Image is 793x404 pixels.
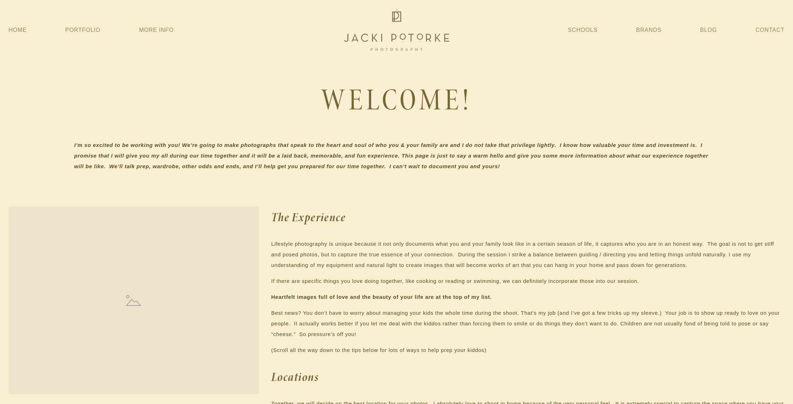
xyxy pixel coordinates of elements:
strong: Heartfelt images full of love and the beauty of your life are at the top of my list. [271,294,492,300]
a: Blog [700,24,717,36]
h1: WELCOME! [74,81,719,119]
p: Lifestyle photography is unique because it not only documents what you and your family look like ... [271,239,784,271]
a: Schools [568,24,598,36]
a: More Info [139,24,174,36]
strong: Locations [271,369,319,385]
p: (Scroll all the way down to the tips below for lots of ways to help prep your kiddos) [271,345,784,355]
a: Home [9,24,27,36]
a: Contact [755,24,784,36]
em: I’m so excited to be working with you! We’re going to make photographs that speak to the heart an... [74,142,710,169]
strong: The Experience [271,209,345,226]
p: If there are specific things you love doing together, like cooking or reading or swimming, we can... [271,276,784,286]
p: Best news? You don’t have to worry about managing your kids the whole time during the shoot. That... [271,308,784,340]
a: Portfolio [65,27,100,33]
a: Brands [636,24,661,36]
img: Jacki Potorke Sacramento Family Photographer [340,7,453,53]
